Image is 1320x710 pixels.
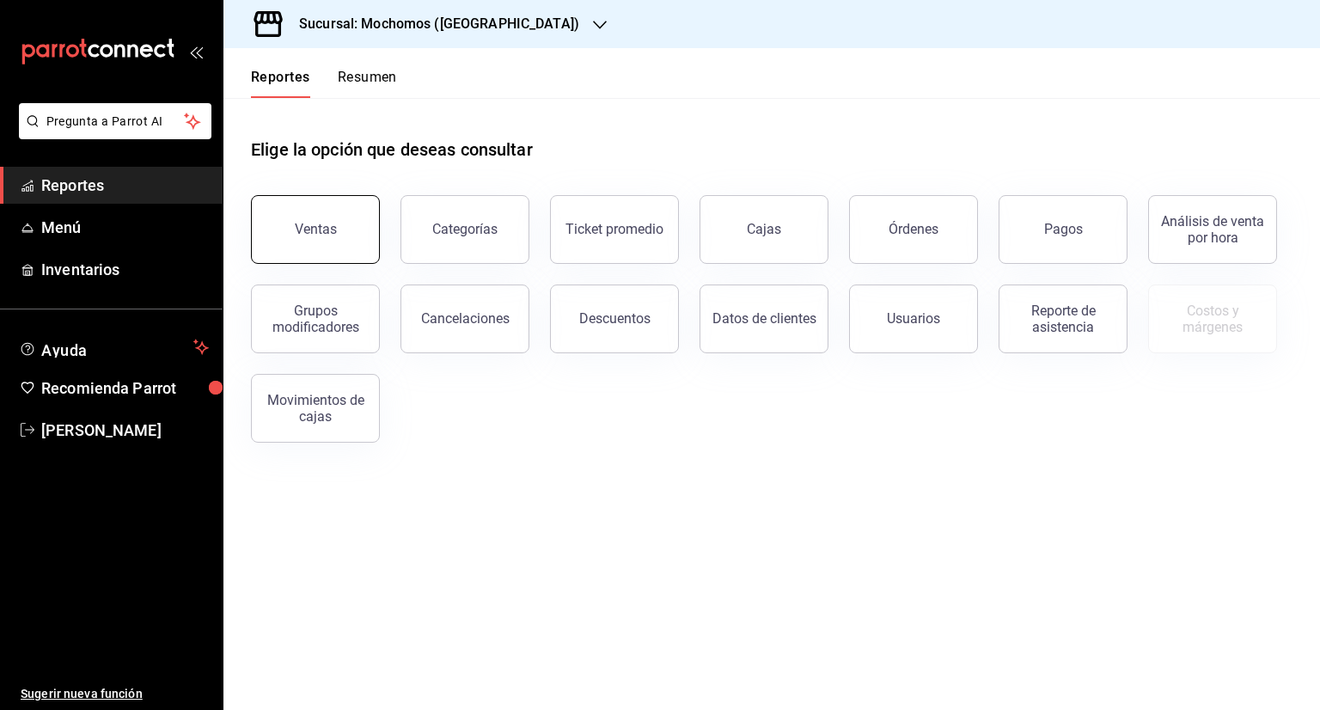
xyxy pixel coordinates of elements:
div: Usuarios [887,310,940,327]
button: Pagos [999,195,1127,264]
div: Movimientos de cajas [262,392,369,425]
div: Pagos [1044,221,1083,237]
span: Pregunta a Parrot AI [46,113,185,131]
span: Menú [41,216,209,239]
span: Ayuda [41,337,186,358]
div: Análisis de venta por hora [1159,213,1266,246]
div: Datos de clientes [712,310,816,327]
button: Categorías [400,195,529,264]
button: Ventas [251,195,380,264]
div: Categorías [432,221,498,237]
button: Reportes [251,69,310,98]
h3: Sucursal: Mochomos ([GEOGRAPHIC_DATA]) [285,14,579,34]
button: Ticket promedio [550,195,679,264]
div: Ticket promedio [565,221,663,237]
button: Datos de clientes [700,285,828,353]
button: Usuarios [849,285,978,353]
button: Contrata inventarios para ver este reporte [1148,285,1277,353]
div: Grupos modificadores [262,303,369,335]
div: Ventas [295,221,337,237]
button: Grupos modificadores [251,285,380,353]
span: [PERSON_NAME] [41,419,209,442]
div: Reporte de asistencia [1010,303,1116,335]
div: Cajas [747,219,782,240]
div: Cancelaciones [421,310,510,327]
button: Análisis de venta por hora [1148,195,1277,264]
div: navigation tabs [251,69,397,98]
a: Cajas [700,195,828,264]
span: Inventarios [41,258,209,281]
button: Reporte de asistencia [999,285,1127,353]
h1: Elige la opción que deseas consultar [251,137,533,162]
button: Pregunta a Parrot AI [19,103,211,139]
div: Costos y márgenes [1159,303,1266,335]
a: Pregunta a Parrot AI [12,125,211,143]
button: Descuentos [550,285,679,353]
button: Cancelaciones [400,285,529,353]
button: open_drawer_menu [189,45,203,58]
div: Descuentos [579,310,651,327]
button: Movimientos de cajas [251,374,380,443]
span: Recomienda Parrot [41,376,209,400]
span: Sugerir nueva función [21,685,209,703]
span: Reportes [41,174,209,197]
div: Órdenes [889,221,938,237]
button: Resumen [338,69,397,98]
button: Órdenes [849,195,978,264]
